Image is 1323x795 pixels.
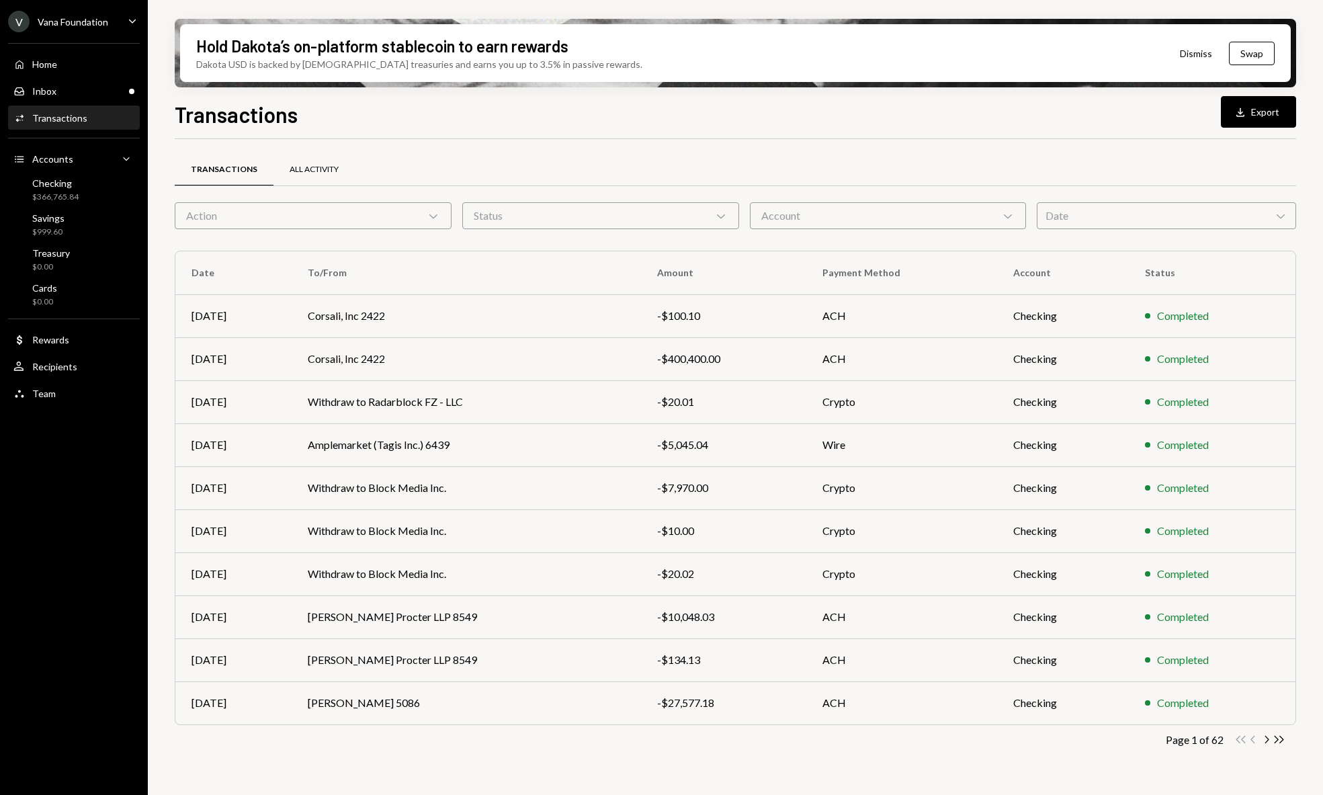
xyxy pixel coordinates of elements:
td: Checking [997,423,1129,466]
div: [DATE] [191,308,275,324]
div: Completed [1157,652,1209,668]
th: Status [1129,251,1295,294]
div: Completed [1157,566,1209,582]
div: Completed [1157,695,1209,711]
div: -$10.00 [657,523,790,539]
div: [DATE] [191,652,275,668]
div: Completed [1157,437,1209,453]
td: [PERSON_NAME] Procter LLP 8549 [292,638,641,681]
div: Transactions [191,164,257,175]
a: Rewards [8,327,140,351]
td: ACH [806,638,997,681]
div: Inbox [32,85,56,97]
div: -$20.02 [657,566,790,582]
div: Recipients [32,361,77,372]
td: [PERSON_NAME] 5086 [292,681,641,724]
a: Recipients [8,354,140,378]
td: Checking [997,509,1129,552]
td: Withdraw to Radarblock FZ - LLC [292,380,641,423]
a: Treasury$0.00 [8,243,140,276]
div: Cards [32,282,57,294]
div: [DATE] [191,609,275,625]
div: Checking [32,177,79,189]
a: All Activity [273,153,355,187]
div: All Activity [290,164,339,175]
div: $999.60 [32,226,65,238]
div: [DATE] [191,351,275,367]
th: Payment Method [806,251,997,294]
a: Checking$366,765.84 [8,173,140,206]
div: -$7,970.00 [657,480,790,496]
div: [DATE] [191,394,275,410]
td: Checking [997,466,1129,509]
td: Corsali, Inc 2422 [292,337,641,380]
td: ACH [806,681,997,724]
th: Date [175,251,292,294]
a: Inbox [8,79,140,103]
div: Action [175,202,452,229]
td: Withdraw to Block Media Inc. [292,552,641,595]
button: Export [1221,96,1296,128]
div: Accounts [32,153,73,165]
div: V [8,11,30,32]
div: [DATE] [191,523,275,539]
div: [DATE] [191,437,275,453]
button: Swap [1229,42,1275,65]
td: ACH [806,337,997,380]
div: Page 1 of 62 [1166,733,1224,746]
div: -$20.01 [657,394,790,410]
div: [DATE] [191,695,275,711]
td: Checking [997,595,1129,638]
div: -$5,045.04 [657,437,790,453]
div: -$10,048.03 [657,609,790,625]
div: Dakota USD is backed by [DEMOGRAPHIC_DATA] treasuries and earns you up to 3.5% in passive rewards. [196,57,642,71]
td: Amplemarket (Tagis Inc.) 6439 [292,423,641,466]
a: Accounts [8,147,140,171]
div: Team [32,388,56,399]
td: Crypto [806,380,997,423]
th: To/From [292,251,641,294]
th: Amount [641,251,806,294]
a: Cards$0.00 [8,278,140,310]
td: Crypto [806,466,997,509]
th: Account [997,251,1129,294]
div: -$400,400.00 [657,351,790,367]
td: Crypto [806,509,997,552]
td: Checking [997,681,1129,724]
div: Completed [1157,351,1209,367]
div: Status [462,202,739,229]
div: Home [32,58,57,70]
td: Wire [806,423,997,466]
div: [DATE] [191,480,275,496]
div: -$27,577.18 [657,695,790,711]
div: Rewards [32,334,69,345]
button: Dismiss [1163,38,1229,69]
a: Transactions [8,106,140,130]
a: Team [8,381,140,405]
div: Hold Dakota’s on-platform stablecoin to earn rewards [196,35,568,57]
td: Corsali, Inc 2422 [292,294,641,337]
td: Checking [997,337,1129,380]
td: Withdraw to Block Media Inc. [292,466,641,509]
td: ACH [806,294,997,337]
div: Completed [1157,609,1209,625]
div: -$100.10 [657,308,790,324]
td: Checking [997,380,1129,423]
a: Transactions [175,153,273,187]
div: $366,765.84 [32,192,79,203]
a: Savings$999.60 [8,208,140,241]
div: Completed [1157,308,1209,324]
div: $0.00 [32,296,57,308]
div: Vana Foundation [38,16,108,28]
div: Transactions [32,112,87,124]
div: Date [1037,202,1296,229]
div: Savings [32,212,65,224]
div: Completed [1157,523,1209,539]
td: Checking [997,638,1129,681]
a: Home [8,52,140,76]
td: Checking [997,294,1129,337]
div: $0.00 [32,261,70,273]
div: Treasury [32,247,70,259]
td: ACH [806,595,997,638]
td: Withdraw to Block Media Inc. [292,509,641,552]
